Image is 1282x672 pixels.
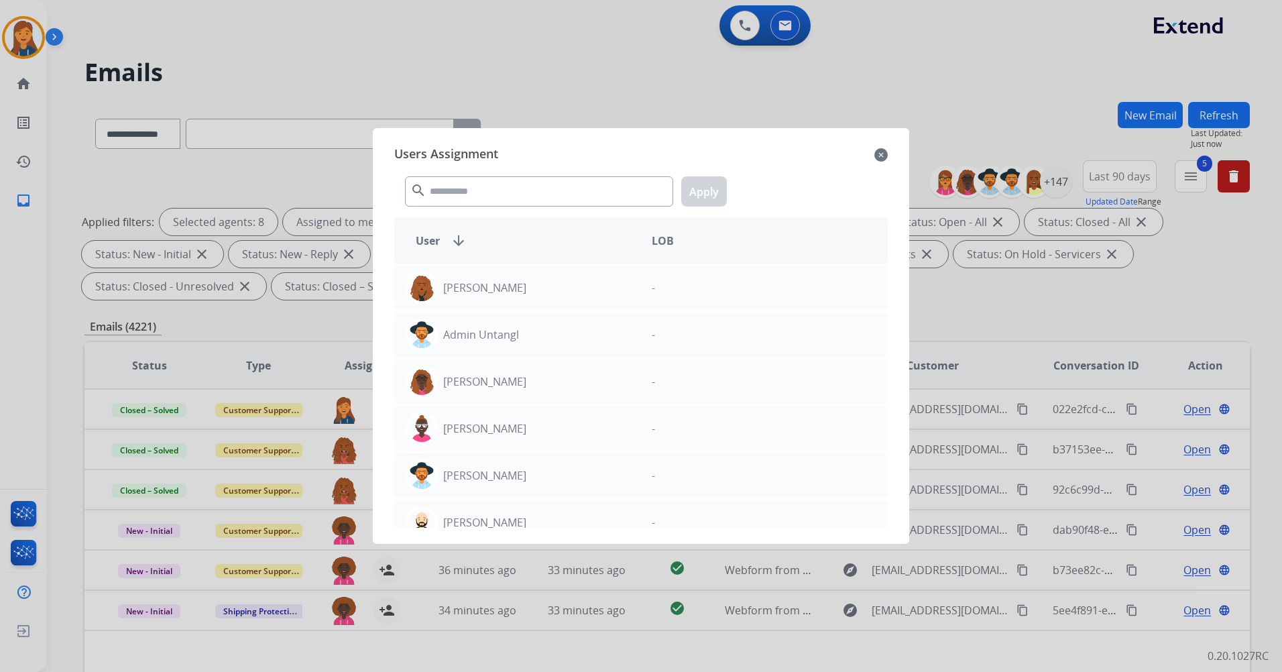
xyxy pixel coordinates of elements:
[443,421,526,437] p: [PERSON_NAME]
[652,374,655,390] p: -
[443,467,526,484] p: [PERSON_NAME]
[681,176,727,207] button: Apply
[652,233,674,249] span: LOB
[443,514,526,530] p: [PERSON_NAME]
[652,280,655,296] p: -
[652,467,655,484] p: -
[443,327,519,343] p: Admin Untangl
[874,147,888,163] mat-icon: close
[652,327,655,343] p: -
[443,374,526,390] p: [PERSON_NAME]
[405,233,641,249] div: User
[451,233,467,249] mat-icon: arrow_downward
[443,280,526,296] p: [PERSON_NAME]
[652,421,655,437] p: -
[410,182,426,199] mat-icon: search
[394,144,498,166] span: Users Assignment
[652,514,655,530] p: -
